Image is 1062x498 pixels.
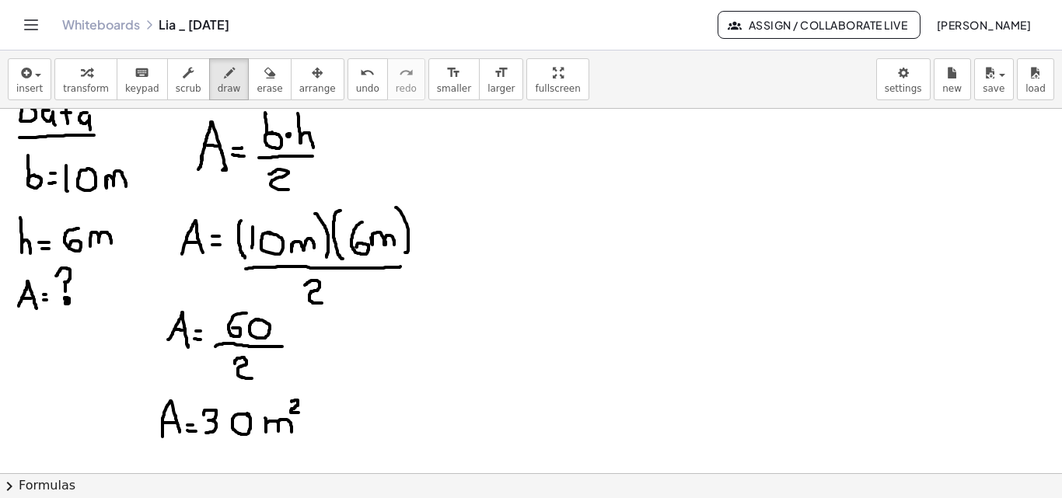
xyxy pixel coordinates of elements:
[16,83,43,94] span: insert
[19,12,44,37] button: Toggle navigation
[983,83,1004,94] span: save
[134,64,149,82] i: keyboard
[1025,83,1046,94] span: load
[8,58,51,100] button: insert
[934,58,971,100] button: new
[356,83,379,94] span: undo
[348,58,388,100] button: undoundo
[936,18,1031,32] span: [PERSON_NAME]
[718,11,921,39] button: Assign / Collaborate Live
[974,58,1014,100] button: save
[117,58,168,100] button: keyboardkeypad
[399,64,414,82] i: redo
[54,58,117,100] button: transform
[360,64,375,82] i: undo
[176,83,201,94] span: scrub
[885,83,922,94] span: settings
[299,83,336,94] span: arrange
[446,64,461,82] i: format_size
[1017,58,1054,100] button: load
[248,58,291,100] button: erase
[437,83,471,94] span: smaller
[526,58,589,100] button: fullscreen
[257,83,282,94] span: erase
[209,58,250,100] button: draw
[942,83,962,94] span: new
[479,58,523,100] button: format_sizelarger
[291,58,344,100] button: arrange
[731,18,907,32] span: Assign / Collaborate Live
[63,83,109,94] span: transform
[387,58,425,100] button: redoredo
[494,64,508,82] i: format_size
[218,83,241,94] span: draw
[396,83,417,94] span: redo
[167,58,210,100] button: scrub
[487,83,515,94] span: larger
[924,11,1043,39] button: [PERSON_NAME]
[535,83,580,94] span: fullscreen
[125,83,159,94] span: keypad
[428,58,480,100] button: format_sizesmaller
[62,17,140,33] a: Whiteboards
[876,58,931,100] button: settings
